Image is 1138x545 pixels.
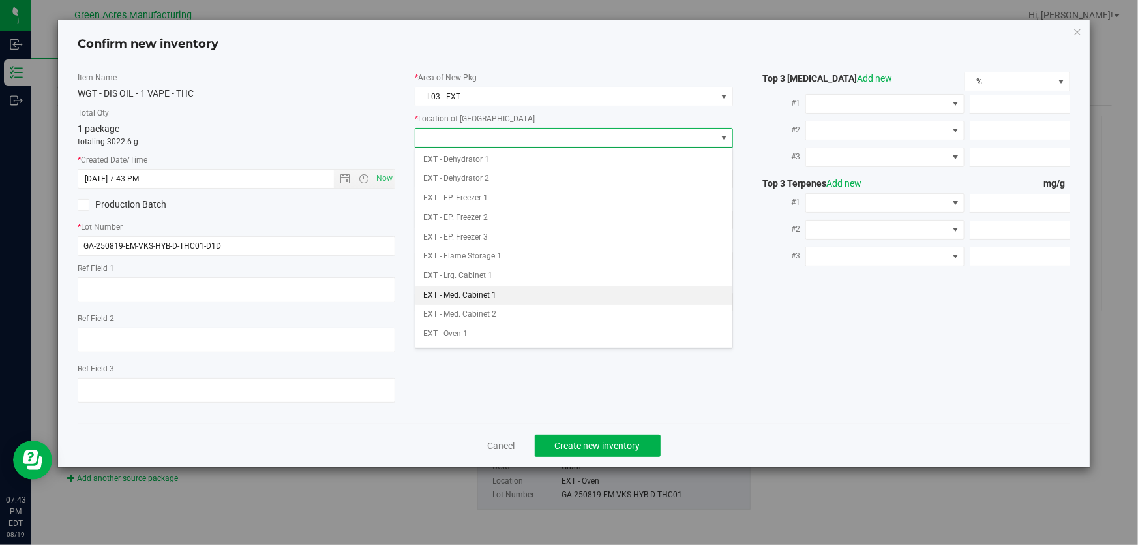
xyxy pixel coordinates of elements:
label: Ref Field 1 [78,262,395,274]
span: % [965,72,1053,91]
a: Cancel [488,439,515,452]
a: Add new [827,178,862,189]
span: select [716,129,732,147]
span: 1 package [78,123,119,134]
span: Top 3 [MEDICAL_DATA] [753,73,893,84]
label: Location of [GEOGRAPHIC_DATA] [415,113,732,125]
li: EXT - Med. Cabinet 2 [415,305,732,324]
label: Production Batch [78,198,227,211]
label: #3 [753,145,805,168]
label: Lot Number [78,221,395,233]
li: EXT - EP. Freezer 3 [415,228,732,247]
li: EXT - Lrg. Cabinet 1 [415,266,732,286]
span: Open the date view [334,174,356,184]
button: Create new inventory [535,435,661,457]
li: EXT - Dehydrator 2 [415,169,732,189]
label: Ref Field 2 [78,313,395,324]
label: #3 [753,244,805,268]
label: #2 [753,217,805,241]
span: Top 3 Terpenes [753,178,862,189]
label: Created Date/Time [78,154,395,166]
span: L03 - EXT [415,87,715,106]
label: #1 [753,91,805,115]
span: Set Current date [374,169,396,188]
label: #2 [753,118,805,142]
label: Ref Field 3 [78,363,395,375]
span: mg/g [1043,178,1070,189]
li: EXT - Flame Storage 1 [415,247,732,266]
li: EXT - Oven 1 [415,324,732,344]
li: EXT - Dehydrator 1 [415,150,732,170]
p: totaling 3022.6 g [78,136,395,148]
li: EXT - Med. Cabinet 1 [415,286,732,305]
li: EXT - EP. Freezer 1 [415,189,732,208]
div: WGT - DIS OIL - 1 VAPE - THC [78,87,395,101]
span: Open the time view [353,174,375,184]
li: EXT - EP. Freezer 2 [415,208,732,228]
a: Add new [858,73,893,84]
h4: Confirm new inventory [78,36,218,53]
span: Create new inventory [555,441,640,451]
iframe: Resource center [13,441,52,480]
label: Total Qty [78,107,395,119]
label: Area of New Pkg [415,72,732,84]
label: Item Name [78,72,395,84]
label: #1 [753,191,805,214]
li: EXT - Ready to Package [415,344,732,364]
